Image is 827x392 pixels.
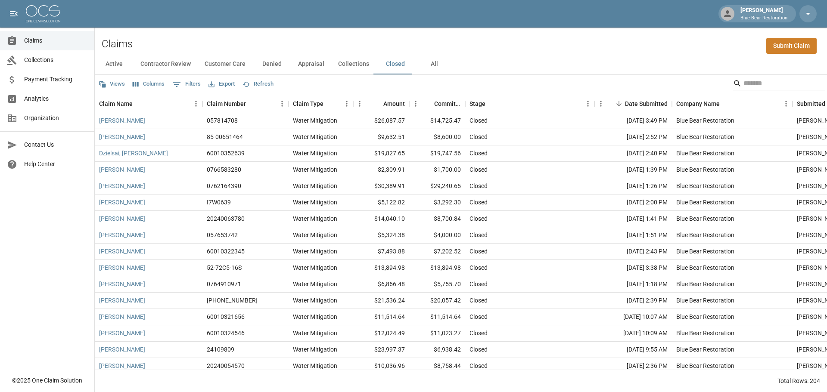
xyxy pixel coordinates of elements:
[409,97,422,110] button: Menu
[469,231,488,239] div: Closed
[99,116,145,125] a: [PERSON_NAME]
[469,280,488,288] div: Closed
[99,247,145,256] a: [PERSON_NAME]
[353,358,409,374] div: $10,036.96
[190,97,202,110] button: Menu
[594,92,672,116] div: Date Submitted
[469,345,488,354] div: Closed
[469,214,488,223] div: Closed
[409,92,465,116] div: Committed Amount
[96,77,127,91] button: Views
[469,149,488,157] div: Closed
[485,98,497,110] button: Sort
[99,198,145,207] a: [PERSON_NAME]
[207,182,241,190] div: 0762164390
[207,92,246,116] div: Claim Number
[469,133,488,141] div: Closed
[469,329,488,337] div: Closed
[676,280,734,288] div: Blue Bear Restoration
[676,296,734,305] div: Blue Bear Restoration
[469,165,488,174] div: Closed
[293,361,337,370] div: Water Mitigation
[198,54,252,74] button: Customer Care
[293,198,337,207] div: Water Mitigation
[594,260,672,276] div: [DATE] 3:38 PM
[353,276,409,293] div: $6,866.48
[206,77,237,91] button: Export
[99,263,145,272] a: [PERSON_NAME]
[293,263,337,272] div: Water Mitigation
[409,342,465,358] div: $6,938.42
[353,162,409,178] div: $2,309.91
[293,182,337,190] div: Water Mitigation
[594,145,672,162] div: [DATE] 2:40 PM
[293,231,337,239] div: Water Mitigation
[594,342,672,358] div: [DATE] 9:55 AM
[353,342,409,358] div: $23,997.37
[207,231,238,239] div: 057653742
[625,92,668,116] div: Date Submitted
[353,145,409,162] div: $19,827.65
[99,92,133,116] div: Claim Name
[594,293,672,309] div: [DATE] 2:39 PM
[409,325,465,342] div: $11,023.27
[409,178,465,194] div: $29,240.65
[469,182,488,190] div: Closed
[353,309,409,325] div: $11,514.64
[594,325,672,342] div: [DATE] 10:09 AM
[207,312,245,321] div: 60010321656
[409,276,465,293] div: $5,755.70
[383,92,405,116] div: Amount
[409,260,465,276] div: $13,894.98
[291,54,331,74] button: Appraisal
[5,5,22,22] button: open drawer
[133,98,145,110] button: Sort
[170,77,203,91] button: Show filters
[26,5,60,22] img: ocs-logo-white-transparent.png
[676,92,720,116] div: Company Name
[207,329,245,337] div: 60010324546
[293,165,337,174] div: Water Mitigation
[293,329,337,337] div: Water Mitigation
[99,133,145,141] a: [PERSON_NAME]
[207,296,258,305] div: 01-007-906141
[99,214,145,223] a: [PERSON_NAME]
[676,165,734,174] div: Blue Bear Restoration
[415,54,454,74] button: All
[676,329,734,337] div: Blue Bear Restoration
[353,97,366,110] button: Menu
[95,54,827,74] div: dynamic tabs
[207,361,245,370] div: 20240054570
[289,92,353,116] div: Claim Type
[613,98,625,110] button: Sort
[240,77,276,91] button: Refresh
[594,129,672,145] div: [DATE] 2:52 PM
[24,36,87,45] span: Claims
[293,214,337,223] div: Water Mitigation
[594,244,672,260] div: [DATE] 2:43 PM
[207,247,245,256] div: 60010322345
[99,329,145,337] a: [PERSON_NAME]
[672,92,793,116] div: Company Name
[740,15,787,22] p: Blue Bear Restoration
[434,92,461,116] div: Committed Amount
[95,54,134,74] button: Active
[24,56,87,65] span: Collections
[323,98,336,110] button: Sort
[207,263,242,272] div: 52-72C5-16S
[676,149,734,157] div: Blue Bear Restoration
[594,97,607,110] button: Menu
[594,178,672,194] div: [DATE] 1:26 PM
[766,38,817,54] a: Submit Claim
[24,94,87,103] span: Analytics
[207,280,241,288] div: 0764910971
[207,345,234,354] div: 24109809
[353,325,409,342] div: $12,024.49
[99,361,145,370] a: [PERSON_NAME]
[293,296,337,305] div: Water Mitigation
[409,358,465,374] div: $8,758.44
[594,227,672,244] div: [DATE] 1:51 PM
[353,92,409,116] div: Amount
[99,182,145,190] a: [PERSON_NAME]
[409,145,465,162] div: $19,747.56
